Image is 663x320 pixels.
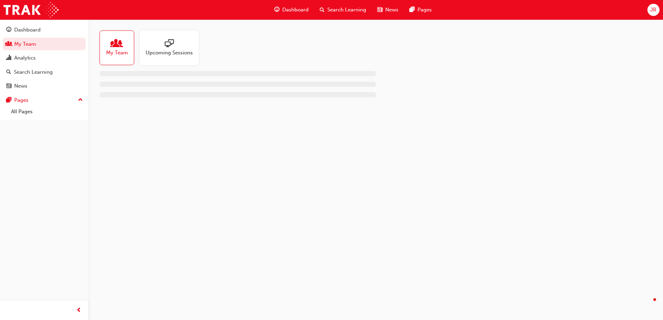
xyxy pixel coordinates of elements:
span: search-icon [6,69,11,75]
span: News [385,6,398,14]
a: My Team [100,30,140,65]
a: My Team [3,38,86,51]
span: guage-icon [274,6,279,14]
span: up-icon [78,96,83,105]
div: Search Learning [14,68,53,76]
a: news-iconNews [372,3,404,17]
div: Analytics [14,54,36,62]
span: people-icon [112,39,121,49]
span: people-icon [6,41,11,47]
span: JR [650,6,656,14]
a: Dashboard [3,24,86,36]
button: Pages [3,94,86,107]
span: guage-icon [6,27,11,33]
span: pages-icon [410,6,415,14]
iframe: Intercom live chat [639,296,656,313]
a: guage-iconDashboard [269,3,314,17]
span: pages-icon [6,97,11,104]
a: News [3,80,86,92]
a: Upcoming Sessions [140,30,204,65]
button: DashboardMy TeamAnalyticsSearch LearningNews [3,22,86,94]
span: Pages [417,6,432,14]
span: My Team [106,49,128,57]
span: news-icon [377,6,382,14]
span: prev-icon [76,306,81,315]
span: sessionType_ONLINE_URL-icon [165,39,174,49]
span: Dashboard [282,6,309,14]
button: JR [647,4,660,16]
span: news-icon [6,83,11,89]
a: search-iconSearch Learning [314,3,372,17]
a: pages-iconPages [404,3,437,17]
a: All Pages [8,106,86,117]
div: News [14,82,27,90]
span: Upcoming Sessions [146,49,193,57]
span: Search Learning [327,6,366,14]
span: chart-icon [6,55,11,61]
div: Pages [14,96,28,104]
span: search-icon [320,6,325,14]
a: Analytics [3,52,86,64]
a: Search Learning [3,66,86,79]
div: Dashboard [14,26,41,34]
img: Trak [3,2,59,18]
